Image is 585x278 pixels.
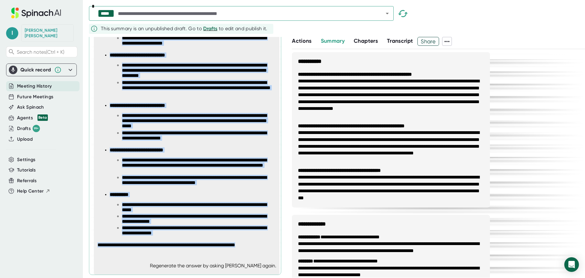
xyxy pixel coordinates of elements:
button: Drafts [203,25,217,32]
button: Meeting History [17,83,52,90]
div: Open Intercom Messenger [564,257,579,272]
button: Agents Beta [17,114,48,121]
button: Upload [17,136,33,143]
button: Actions [292,37,311,45]
div: Regenerate the answer by asking [PERSON_NAME] again. [150,263,276,269]
div: Beta [37,114,48,121]
div: LeAnne Ryan [25,28,70,38]
div: Agents [17,114,48,121]
span: Share [418,36,439,47]
div: Drafts [17,125,40,132]
button: Help Center [17,188,50,195]
div: Quick record [9,64,74,76]
button: Tutorials [17,167,36,174]
button: Share [417,37,439,46]
button: Ask Spinach [17,104,44,111]
span: Help Center [17,188,44,195]
button: Transcript [387,37,413,45]
span: Actions [292,38,311,44]
span: Search notes (Ctrl + K) [17,49,64,55]
div: This summary is an unpublished draft. Go to to edit and publish it. [101,25,268,32]
button: Summary [321,37,345,45]
span: l [6,27,18,39]
button: Chapters [354,37,378,45]
button: Open [383,9,392,18]
button: Referrals [17,177,37,184]
span: Drafts [203,26,217,31]
div: Quick record [20,67,51,73]
span: Transcript [387,38,413,44]
button: Settings [17,156,36,163]
span: Summary [321,38,345,44]
span: Chapters [354,38,378,44]
button: Future Meetings [17,93,53,100]
button: Drafts 99+ [17,125,40,132]
div: 99+ [33,125,40,132]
